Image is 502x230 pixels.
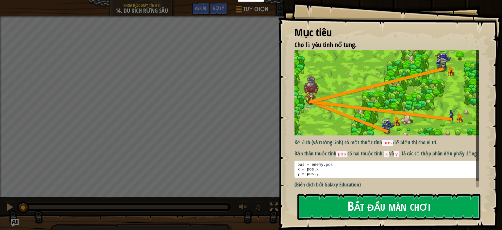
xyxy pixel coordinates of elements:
[286,40,477,50] li: Cho lũ yêu tinh nổ tung.
[213,5,224,11] span: Gợi ý
[294,40,357,49] span: Cho lũ yêu tinh nổ tung.
[294,150,484,158] p: Bản thân thuộc tính có hai thuộc tính: và , là các số thập phân dấu phẩy động:
[394,151,399,157] code: y
[294,25,479,40] div: Mục tiêu
[237,201,250,215] button: Tùy chỉnh âm lượng
[382,140,393,146] code: pos
[336,151,347,157] code: pos
[3,201,16,215] button: Ctrl + P: Pause
[11,219,19,227] button: Ask AI
[192,3,209,15] button: Ask AI
[195,5,206,11] span: Ask AI
[243,5,268,13] span: Tuỳ chọn
[297,194,480,220] button: Bắt đầu màn chơi
[254,202,261,212] span: ♫
[253,201,264,215] button: ♫
[294,181,484,188] p: (Biên dịch bởi Galaxy Education)
[294,50,484,136] img: Backwoods bombardier
[231,3,272,18] button: Tuỳ chọn
[294,139,484,147] p: Kẻ địch (và tướng lĩnh) có một thuộc tính để biểu thị cho vị trí.
[267,201,280,215] button: Bật tắt chế độ toàn màn hình
[384,151,389,157] code: x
